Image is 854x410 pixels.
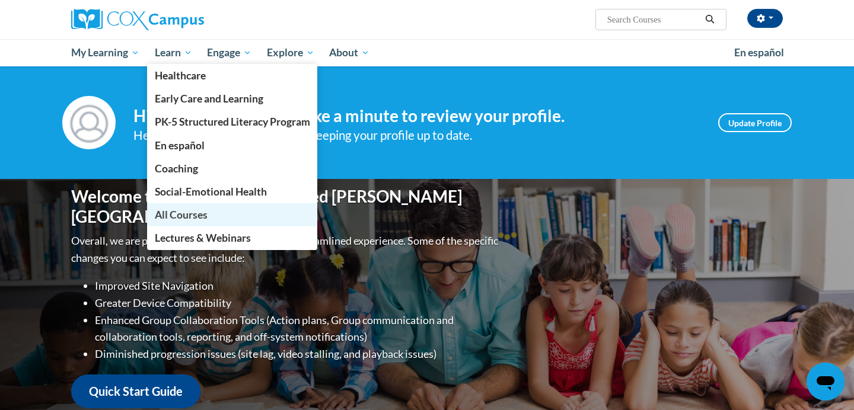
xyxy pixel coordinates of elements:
[62,96,116,149] img: Profile Image
[71,187,501,226] h1: Welcome to the new and improved [PERSON_NAME][GEOGRAPHIC_DATA]
[747,9,783,28] button: Account Settings
[155,92,263,105] span: Early Care and Learning
[147,110,318,133] a: PK-5 Structured Literacy Program
[726,40,792,65] a: En español
[95,345,501,363] li: Diminished progression issues (site lag, video stalling, and playback issues)
[701,12,719,27] button: Search
[71,232,501,267] p: Overall, we are proud to provide you with a more streamlined experience. Some of the specific cha...
[147,134,318,157] a: En español
[147,203,318,226] a: All Courses
[133,106,700,126] h4: Hi [PERSON_NAME] ! Take a minute to review your profile.
[267,46,314,60] span: Explore
[155,116,310,128] span: PK-5 Structured Literacy Program
[259,39,322,66] a: Explore
[133,126,700,145] div: Help improve your experience by keeping your profile up to date.
[147,87,318,110] a: Early Care and Learning
[71,374,200,408] a: Quick Start Guide
[155,69,206,82] span: Healthcare
[606,12,701,27] input: Search Courses
[718,113,792,132] a: Update Profile
[322,39,378,66] a: About
[207,46,251,60] span: Engage
[155,185,267,198] span: Social-Emotional Health
[147,157,318,180] a: Coaching
[63,39,147,66] a: My Learning
[199,39,259,66] a: Engage
[155,162,198,175] span: Coaching
[147,180,318,203] a: Social-Emotional Health
[71,46,139,60] span: My Learning
[147,39,200,66] a: Learn
[155,209,208,221] span: All Courses
[95,312,501,346] li: Enhanced Group Collaboration Tools (Action plans, Group communication and collaboration tools, re...
[71,9,204,30] img: Cox Campus
[147,226,318,249] a: Lectures & Webinars
[155,139,205,152] span: En español
[71,9,297,30] a: Cox Campus
[53,39,801,66] div: Main menu
[155,46,192,60] span: Learn
[147,64,318,87] a: Healthcare
[734,46,784,59] span: En español
[95,294,501,312] li: Greater Device Compatibility
[155,232,251,244] span: Lectures & Webinars
[329,46,369,60] span: About
[95,277,501,294] li: Improved Site Navigation
[807,363,845,401] iframe: Button to launch messaging window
